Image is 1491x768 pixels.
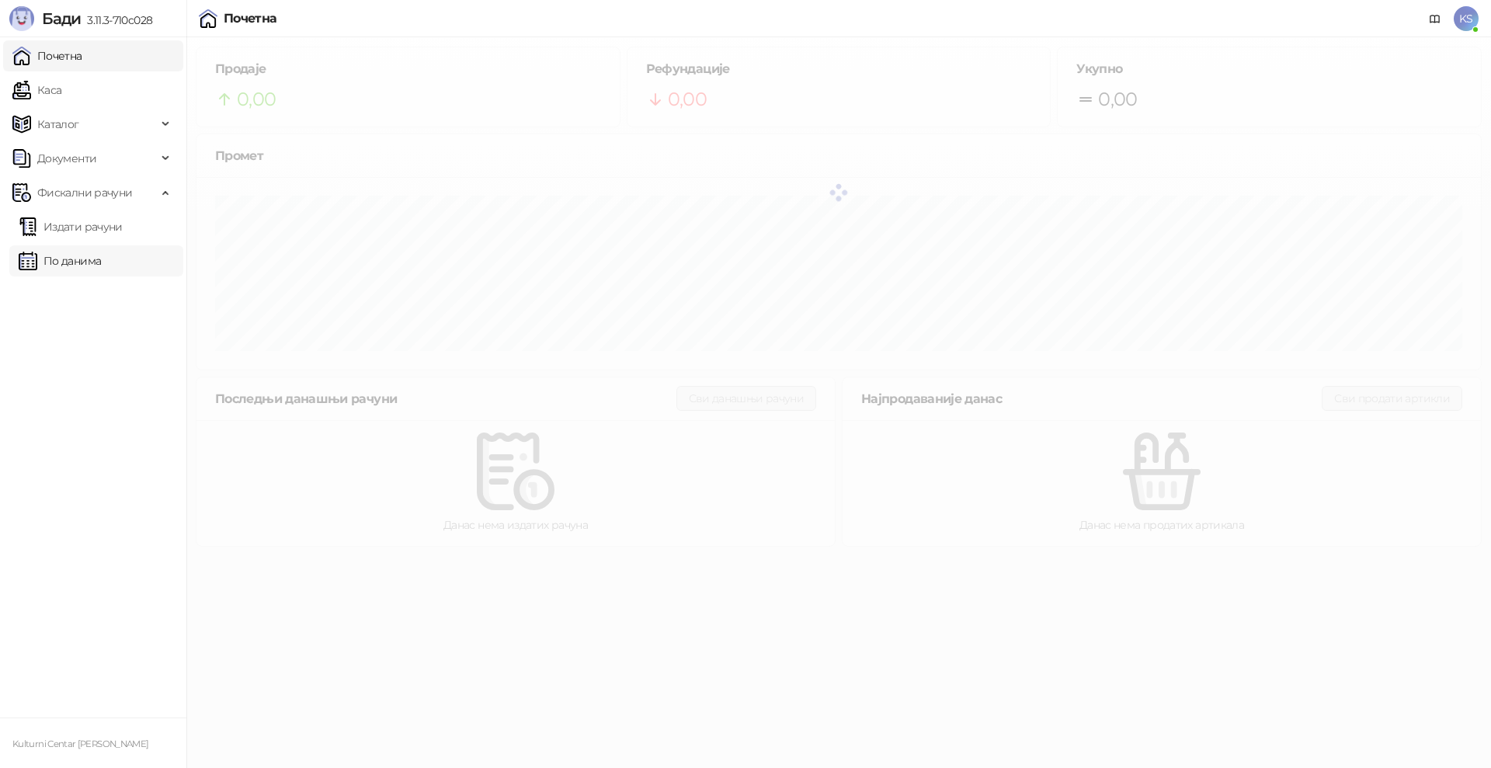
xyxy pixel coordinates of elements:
small: Kulturni Centar [PERSON_NAME] [12,738,148,749]
span: 3.11.3-710c028 [81,13,152,27]
a: Каса [12,75,61,106]
img: Logo [9,6,34,31]
div: Почетна [224,12,277,25]
a: Почетна [12,40,82,71]
span: Бади [42,9,81,28]
span: KS [1454,6,1479,31]
span: Фискални рачуни [37,177,132,208]
a: Документација [1423,6,1448,31]
a: По данима [19,245,101,276]
span: Документи [37,143,96,174]
span: Каталог [37,109,79,140]
a: Издати рачуни [19,211,123,242]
